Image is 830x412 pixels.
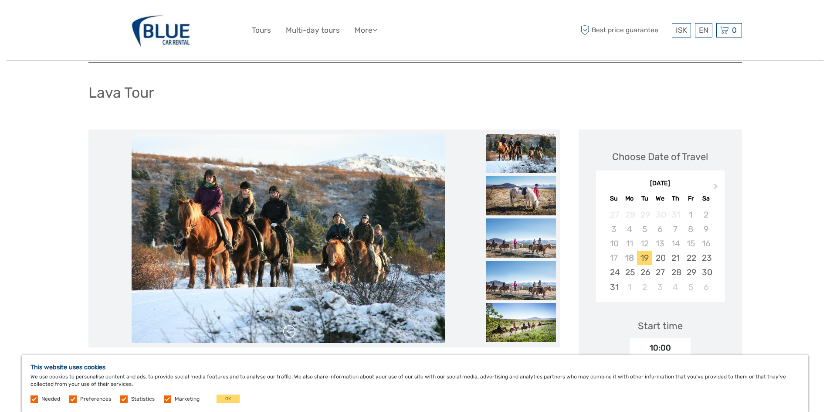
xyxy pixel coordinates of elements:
div: Not available Sunday, August 10th, 2025 [606,236,622,251]
div: Choose Tuesday, September 2nd, 2025 [637,280,652,294]
div: Choose Thursday, August 21st, 2025 [668,251,683,265]
div: Choose Sunday, August 31st, 2025 [606,280,622,294]
div: Not available Friday, August 8th, 2025 [683,222,698,236]
div: Not available Thursday, July 31st, 2025 [668,208,683,222]
div: Not available Sunday, August 3rd, 2025 [606,222,622,236]
div: Not available Saturday, August 2nd, 2025 [698,208,714,222]
div: Choose Friday, September 5th, 2025 [683,280,698,294]
div: Choose Saturday, August 23rd, 2025 [698,251,714,265]
label: Needed [41,395,60,403]
p: We're away right now. Please check back later! [12,15,98,22]
div: Choose Wednesday, August 27th, 2025 [652,265,667,279]
div: Choose Wednesday, September 3rd, 2025 [652,280,667,294]
img: 8778b268f4bc4937bc360411d0724f8a_main_slider.jpg [132,134,445,343]
div: Choose Tuesday, August 19th, 2025 [637,251,652,265]
div: Not available Monday, August 11th, 2025 [622,236,637,251]
img: 552a97cbad6a4740aa68310d8ba59718_slider_thumbnail.jpg [486,261,556,300]
div: Not available Friday, August 15th, 2025 [683,236,698,251]
div: Choose Thursday, September 4th, 2025 [668,280,683,294]
div: Not available Saturday, August 9th, 2025 [698,222,714,236]
a: Multi-day tours [286,24,340,37]
div: We use cookies to personalise content and ads, to provide social media features and to analyse ou... [22,355,808,412]
div: Not available Tuesday, August 12th, 2025 [637,236,652,251]
div: 10:00 [630,338,691,358]
div: Choose Friday, August 22nd, 2025 [683,251,698,265]
div: Not available Monday, July 28th, 2025 [622,208,637,222]
img: 8778b268f4bc4937bc360411d0724f8a_slider_thumbnail.jpg [486,134,556,173]
div: Not available Sunday, August 17th, 2025 [606,251,622,265]
img: 327-f1504865-485a-4622-b32e-96dd980bccfc_logo_big.jpg [127,7,195,54]
label: Statistics [131,395,155,403]
span: ISK [676,26,687,34]
div: Not available Wednesday, August 6th, 2025 [652,222,667,236]
img: d4d99d4a0fac4cc98db1c3469401fa23_slider_thumbnail.jpg [486,303,556,342]
div: Not available Friday, August 1st, 2025 [683,208,698,222]
img: 4d847cf282c2415bb21f7d9a3cca17bd_slider_thumbnail.jpg [486,176,556,215]
div: Not available Saturday, August 16th, 2025 [698,236,714,251]
div: Choose Tuesday, August 26th, 2025 [637,265,652,279]
div: Not available Monday, August 4th, 2025 [622,222,637,236]
div: Choose Monday, September 1st, 2025 [622,280,637,294]
div: EN [695,23,712,37]
h5: This website uses cookies [30,364,800,371]
div: Not available Wednesday, August 13th, 2025 [652,236,667,251]
div: Sa [698,193,714,204]
div: Not available Tuesday, August 5th, 2025 [637,222,652,236]
div: Start time [638,319,683,333]
div: Choose Date of Travel [612,150,708,163]
img: 92348c4d3a6d4f45b96e9e9d674735ed_slider_thumbnail.jpg [486,218,556,258]
a: More [355,24,377,37]
div: [DATE] [596,179,725,188]
button: Next Month [710,181,724,195]
div: Su [606,193,622,204]
div: Choose Wednesday, August 20th, 2025 [652,251,667,265]
h1: Lava Tour [88,84,154,102]
div: Not available Thursday, August 7th, 2025 [668,222,683,236]
button: OK [217,395,240,403]
div: Choose Monday, August 25th, 2025 [622,265,637,279]
div: Th [668,193,683,204]
div: Not available Tuesday, July 29th, 2025 [637,208,652,222]
div: Not available Sunday, July 27th, 2025 [606,208,622,222]
div: Choose Thursday, August 28th, 2025 [668,265,683,279]
div: Choose Saturday, September 6th, 2025 [698,280,714,294]
div: Not available Wednesday, July 30th, 2025 [652,208,667,222]
div: Not available Thursday, August 14th, 2025 [668,236,683,251]
div: month 2025-08 [599,208,722,294]
label: Marketing [175,395,200,403]
a: Tours [252,24,271,37]
div: Fr [683,193,698,204]
div: Choose Friday, August 29th, 2025 [683,265,698,279]
button: Open LiveChat chat widget [100,14,111,24]
div: We [652,193,667,204]
span: Best price guarantee [579,23,670,37]
span: 0 [731,26,738,34]
div: Tu [637,193,652,204]
label: Preferences [80,395,111,403]
div: Choose Sunday, August 24th, 2025 [606,265,622,279]
div: Choose Saturday, August 30th, 2025 [698,265,714,279]
div: Mo [622,193,637,204]
div: Not available Monday, August 18th, 2025 [622,251,637,265]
